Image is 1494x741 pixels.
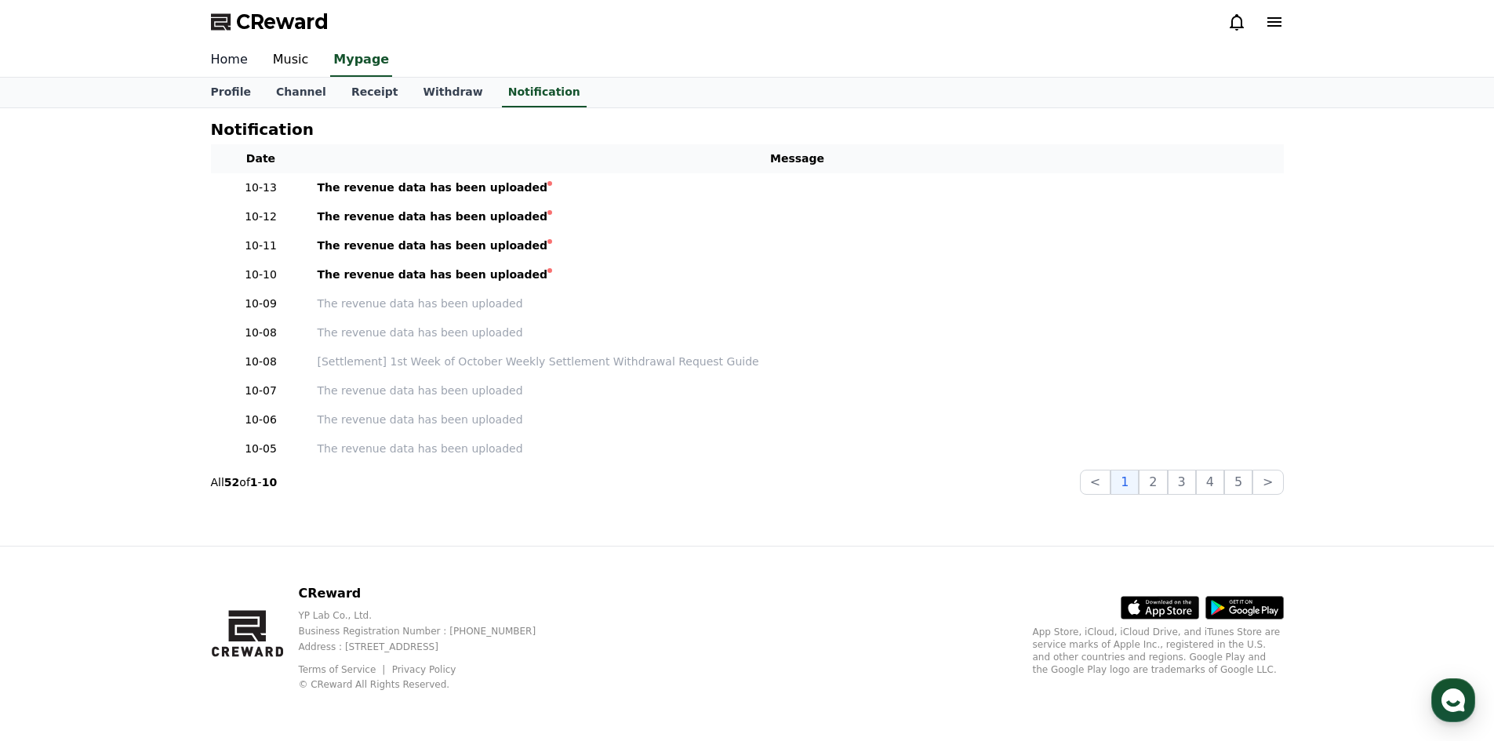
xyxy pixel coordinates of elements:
p: 10-09 [217,296,305,312]
a: The revenue data has been uploaded [318,441,1278,457]
span: Settings [232,521,271,533]
p: 10-10 [217,267,305,283]
a: Messages [104,497,202,536]
div: The revenue data has been uploaded [318,180,548,196]
a: Channel [264,78,339,107]
a: Home [198,44,260,77]
p: All of - [211,474,278,490]
div: The revenue data has been uploaded [318,238,548,254]
a: [Settlement] 1st Week of October Weekly Settlement Withdrawal Request Guide [318,354,1278,370]
h4: Notification [211,121,314,138]
a: Profile [198,78,264,107]
p: 10-07 [217,383,305,399]
a: Settings [202,497,301,536]
button: 1 [1111,470,1139,495]
p: 10-06 [217,412,305,428]
p: 10-05 [217,441,305,457]
span: Messages [130,521,176,534]
p: YP Lab Co., Ltd. [298,609,561,622]
p: 10-12 [217,209,305,225]
button: 4 [1196,470,1224,495]
a: Music [260,44,322,77]
p: Address : [STREET_ADDRESS] [298,641,561,653]
a: The revenue data has been uploaded [318,180,1278,196]
a: Notification [502,78,587,107]
a: Privacy Policy [392,664,456,675]
button: 5 [1224,470,1252,495]
p: 10-08 [217,325,305,341]
a: The revenue data has been uploaded [318,267,1278,283]
a: The revenue data has been uploaded [318,238,1278,254]
strong: 52 [224,476,239,489]
a: The revenue data has been uploaded [318,209,1278,225]
a: Home [5,497,104,536]
a: Terms of Service [298,664,387,675]
button: < [1080,470,1111,495]
a: CReward [211,9,329,35]
p: Business Registration Number : [PHONE_NUMBER] [298,625,561,637]
a: The revenue data has been uploaded [318,412,1278,428]
a: The revenue data has been uploaded [318,325,1278,341]
p: 10-11 [217,238,305,254]
button: > [1252,470,1283,495]
p: CReward [298,584,561,603]
p: © CReward All Rights Reserved. [298,678,561,691]
a: Withdraw [410,78,495,107]
a: The revenue data has been uploaded [318,383,1278,399]
p: 10-08 [217,354,305,370]
button: 3 [1168,470,1196,495]
th: Date [211,144,311,173]
button: 2 [1139,470,1167,495]
div: The revenue data has been uploaded [318,267,548,283]
th: Message [311,144,1284,173]
a: Receipt [339,78,411,107]
span: Home [40,521,67,533]
div: The revenue data has been uploaded [318,209,548,225]
span: CReward [236,9,329,35]
a: The revenue data has been uploaded [318,296,1278,312]
p: 10-13 [217,180,305,196]
strong: 10 [262,476,277,489]
p: App Store, iCloud, iCloud Drive, and iTunes Store are service marks of Apple Inc., registered in ... [1033,626,1284,676]
strong: 1 [250,476,258,489]
a: Mypage [330,44,392,77]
